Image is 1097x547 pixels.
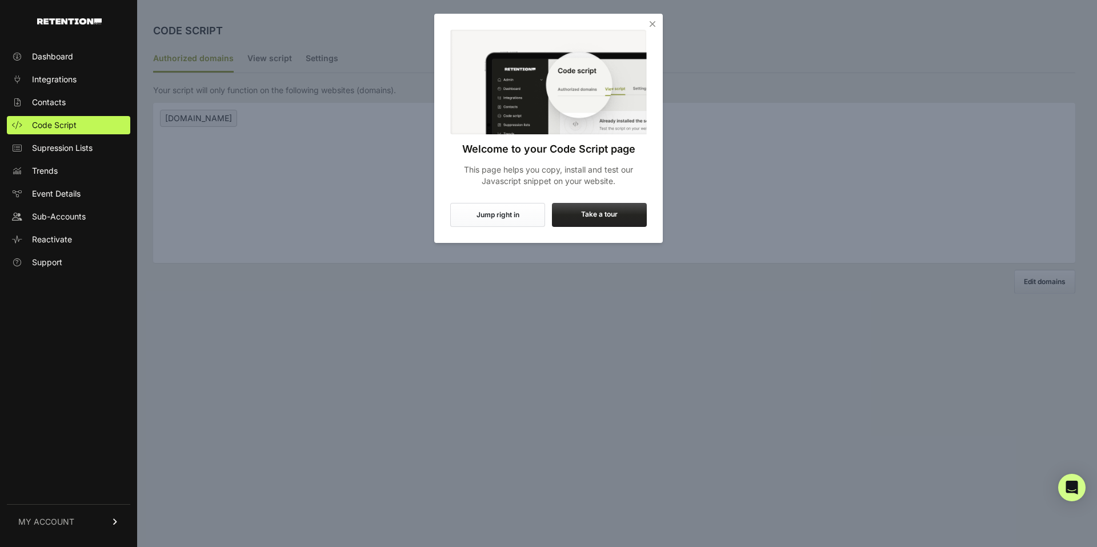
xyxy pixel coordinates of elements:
[32,211,86,222] span: Sub-Accounts
[450,203,545,227] button: Jump right in
[7,162,130,180] a: Trends
[7,185,130,203] a: Event Details
[647,18,658,30] i: Close
[32,97,66,108] span: Contacts
[32,51,73,62] span: Dashboard
[1058,474,1086,501] div: Open Intercom Messenger
[7,70,130,89] a: Integrations
[450,141,647,157] h3: Welcome to your Code Script page
[7,504,130,539] a: MY ACCOUNT
[7,207,130,226] a: Sub-Accounts
[32,74,77,85] span: Integrations
[18,516,74,528] span: MY ACCOUNT
[7,93,130,111] a: Contacts
[32,257,62,268] span: Support
[37,18,102,25] img: Retention.com
[32,234,72,245] span: Reactivate
[552,203,647,227] label: Take a tour
[7,253,130,271] a: Support
[32,188,81,199] span: Event Details
[7,47,130,66] a: Dashboard
[32,119,77,131] span: Code Script
[450,30,647,134] img: Code Script Onboarding
[7,139,130,157] a: Supression Lists
[32,165,58,177] span: Trends
[7,116,130,134] a: Code Script
[32,142,93,154] span: Supression Lists
[450,164,647,187] p: This page helps you copy, install and test our Javascript snippet on your website.
[7,230,130,249] a: Reactivate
